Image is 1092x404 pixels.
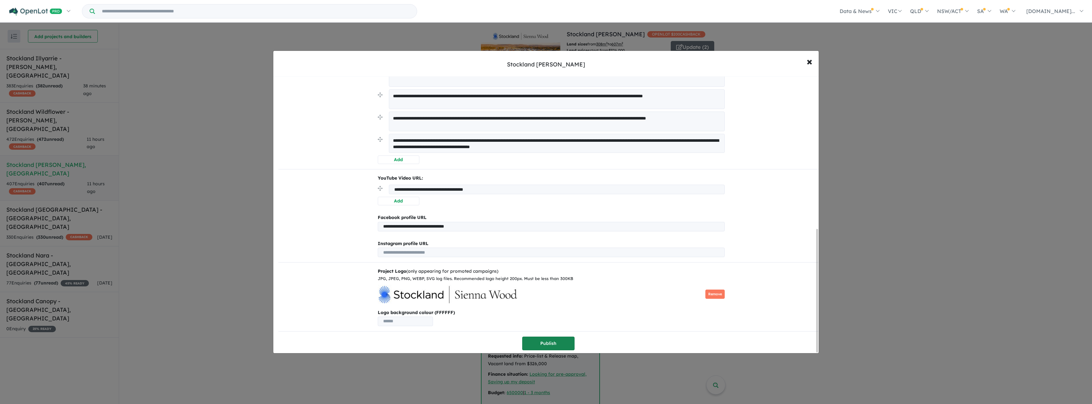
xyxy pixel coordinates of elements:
b: Project Logo [378,268,406,274]
div: (only appearing for promoted campaigns) [378,268,725,275]
img: drag.svg [378,186,383,191]
b: Logo background colour (FFFFFF) [378,309,725,317]
b: Facebook profile URL [378,215,427,220]
button: Remove [705,290,725,299]
img: drag.svg [378,92,383,97]
img: Openlot PRO Logo White [9,8,62,16]
img: drag.svg [378,137,383,142]
button: Add [378,155,419,164]
img: Sienna%20Wood%20Estate%20-%20Hilbert%20Logo_0.jpg [378,285,518,304]
p: YouTube Video URL: [378,175,725,182]
button: Publish [522,337,575,350]
span: [DOMAIN_NAME]... [1026,8,1075,14]
button: Add [378,197,419,205]
div: JPG, JPEG, PNG, WEBP, SVG log files. Recommended logo height 200px. Must be less than 300KB [378,275,725,282]
img: drag.svg [378,115,383,120]
div: Stockland [PERSON_NAME] [507,60,585,69]
input: Try estate name, suburb, builder or developer [96,4,416,18]
span: × [807,54,812,68]
b: Instagram profile URL [378,241,429,246]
